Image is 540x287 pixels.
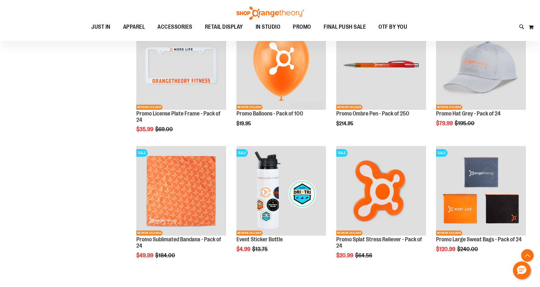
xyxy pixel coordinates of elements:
[436,105,462,110] span: NETWORK EXCLUSIVE
[336,236,422,249] a: Promo Splat Stress Reliever - Pack of 24
[136,126,154,132] span: $35.99
[205,20,243,34] span: RETAIL DISPLAY
[336,20,426,110] img: Product image for Promo Ombre Pen Red - Pack of 250
[236,146,326,237] a: Event Sticker BottleSALENETWORK EXCLUSIVE
[336,146,426,236] img: Product image for Splat Stress Reliever - Pack of 24
[457,246,479,252] span: $240.00
[236,149,248,157] span: SALE
[252,246,269,252] span: $13.75
[236,110,303,117] a: Promo Balloons - Pack of 100
[236,246,251,252] span: $4.99
[336,105,362,110] span: NETWORK EXCLUSIVE
[336,121,354,126] span: $214.95
[436,20,526,110] img: Product image for Promo Hat Grey - Pack of 24
[133,143,229,275] div: product
[436,146,526,236] img: Product image for Large Sweat Bags - Pack of 24
[136,110,220,123] a: Promo License Plate Frame - Pack of 24
[436,146,526,237] a: Product image for Large Sweat Bags - Pack of 24SALENETWORK EXCLUSIVE
[236,146,326,236] img: Event Sticker Bottle
[136,146,226,237] a: Product image for Sublimated Bandana - Pack of 24SALENETWORK EXCLUSIVE
[236,121,252,126] span: $19.95
[136,236,221,249] a: Promo Sublimated Bandana - Pack of 24
[236,236,283,243] a: Event Sticker Bottle
[372,20,413,34] a: OTF BY YOU
[436,20,526,111] a: Product image for Promo Hat Grey - Pack of 24SALENETWORK EXCLUSIVE
[233,143,329,268] div: product
[513,261,531,279] button: Hello, have a question? Let’s chat.
[433,143,529,268] div: product
[123,20,145,34] span: APPAREL
[236,7,305,20] img: Shop Orangetheory
[133,17,229,149] div: product
[336,110,409,117] a: Promo Ombre Pen - Pack of 250
[336,146,426,237] a: Product image for Splat Stress Reliever - Pack of 24SALENETWORK EXCLUSIVE
[136,252,154,259] span: $49.99
[436,120,454,126] span: $79.99
[336,231,362,236] span: NETWORK EXCLUSIVE
[157,20,192,34] span: ACCESSORIES
[378,20,407,34] span: OTF BY YOU
[151,20,199,34] a: ACCESSORIES
[117,20,151,34] a: APPAREL
[355,252,373,259] span: $64.56
[91,20,111,34] span: JUST IN
[455,120,475,126] span: $195.00
[436,149,447,157] span: SALE
[236,20,326,110] img: Product image for Promo Balloons - Pack of 100
[433,17,529,142] div: product
[436,246,456,252] span: $120.99
[236,20,326,111] a: Product image for Promo Balloons - Pack of 100NETWORK EXCLUSIVE
[256,20,281,34] span: IN STUDIO
[333,143,429,275] div: product
[336,20,426,111] a: Product image for Promo Ombre Pen Red - Pack of 250NETWORK EXCLUSIVE
[136,231,162,236] span: NETWORK EXCLUSIVE
[336,252,354,259] span: $20.99
[293,20,311,34] span: PROMO
[436,236,522,243] a: Promo Large Sweat Bags - Pack of 24
[155,252,176,259] span: $184.00
[199,20,249,34] a: RETAIL DISPLAY
[336,149,348,157] span: SALE
[136,20,226,111] a: Product image for License Plate Frame White - Pack of 24SALENETWORK EXCLUSIVE
[136,149,148,157] span: SALE
[436,110,501,117] a: Promo Hat Grey - Pack of 24
[136,105,162,110] span: NETWORK EXCLUSIVE
[236,105,263,110] span: NETWORK EXCLUSIVE
[136,20,226,110] img: Product image for License Plate Frame White - Pack of 24
[333,17,429,142] div: product
[136,146,226,236] img: Product image for Sublimated Bandana - Pack of 24
[249,20,287,34] a: IN STUDIO
[236,231,263,236] span: NETWORK EXCLUSIVE
[155,126,174,132] span: $69.00
[85,20,117,34] a: JUST IN
[436,231,462,236] span: NETWORK EXCLUSIVE
[287,20,317,34] a: PROMO
[324,20,366,34] span: FINAL PUSH SALE
[233,17,329,142] div: product
[521,249,534,262] button: Back To Top
[317,20,372,34] a: FINAL PUSH SALE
